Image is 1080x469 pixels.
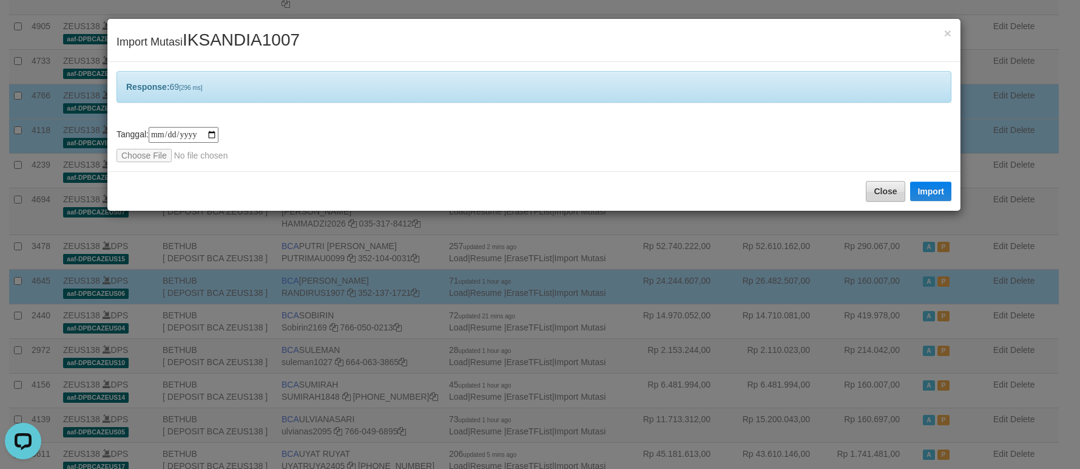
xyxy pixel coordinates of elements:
[866,181,905,202] button: Close
[179,84,202,91] span: [296 ms]
[944,26,951,40] span: ×
[126,82,170,92] b: Response:
[910,182,951,201] button: Import
[944,27,951,39] button: Close
[116,71,951,103] div: 69
[116,127,951,162] div: Tanggal:
[116,36,300,48] span: Import Mutasi
[5,5,41,41] button: Open LiveChat chat widget
[183,30,300,49] span: IKSANDIA1007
